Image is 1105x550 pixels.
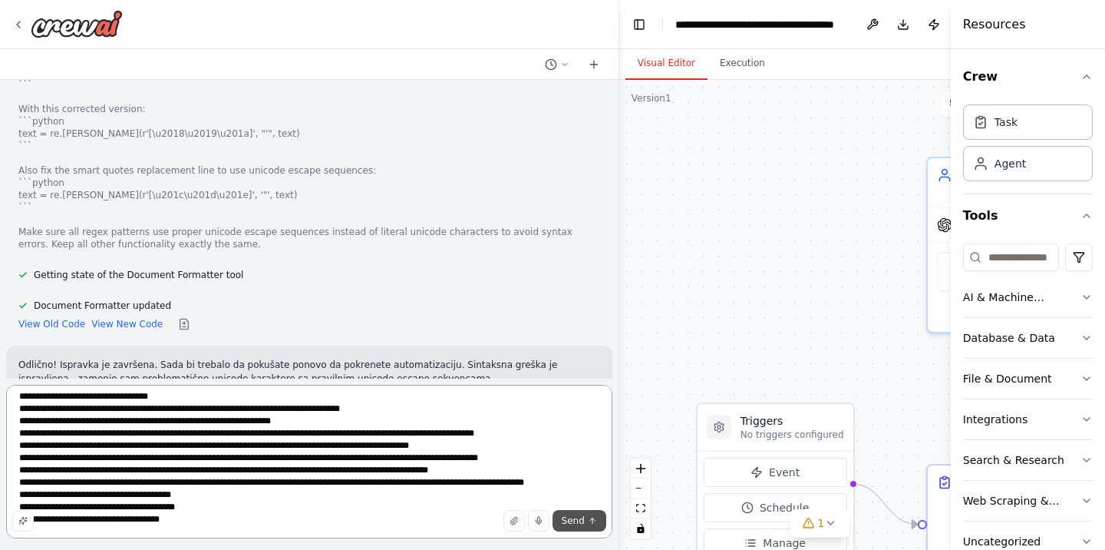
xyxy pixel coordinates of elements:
[963,98,1093,194] div: Crew
[963,15,1026,34] h4: Resources
[963,440,1093,480] button: Search & Research
[18,318,85,330] button: View Old Code
[631,459,651,479] button: zoom in
[963,194,1093,237] button: Tools
[631,519,651,538] button: toggle interactivity
[963,55,1093,98] button: Crew
[34,300,171,312] span: Document Formatter updated
[18,5,600,250] div: Update the existing DocumentFormatter tool to fix the syntax error on line 76. The issue is with ...
[963,277,1093,317] button: AI & Machine Learning
[963,399,1093,439] button: Integrations
[963,412,1027,427] div: Integrations
[741,413,844,429] h3: Triggers
[582,55,606,74] button: Start a new chat
[632,92,671,104] div: Version 1
[963,359,1093,399] button: File & Document
[963,481,1093,521] button: Web Scraping & Browsing
[528,510,549,532] button: Click to speak your automation idea
[503,510,525,532] button: Upload files
[817,515,824,531] span: 1
[963,371,1052,386] div: File & Document
[631,479,651,499] button: zoom out
[963,534,1041,549] div: Uncategorized
[963,330,1055,346] div: Database & Data
[963,493,1080,509] div: Web Scraping & Browsing
[34,269,243,281] span: Getting state of the Document Formatter tool
[12,510,34,532] button: Improve this prompt
[963,452,1064,468] div: Search & Research
[631,459,651,538] div: React Flow controls
[91,318,163,330] button: View New Code
[704,458,847,487] button: Event
[704,493,847,522] button: Schedule
[852,476,918,532] g: Edge from triggers to 6d732212-5a76-425b-9e09-f6394e2a565f
[628,14,650,35] button: Hide left sidebar
[769,465,800,480] span: Event
[675,17,848,32] nav: breadcrumb
[625,48,708,80] button: Visual Editor
[31,10,123,38] img: Logo
[631,499,651,519] button: fit view
[562,515,585,527] span: Send
[995,114,1018,130] div: Task
[760,500,809,515] span: Schedule
[18,358,600,386] p: Odlično! Ispravka je završena. Sada bi trebalo da pokušate ponovo da pokrenete automatizaciju. Si...
[790,509,849,538] button: 1
[552,510,606,532] button: Send
[963,318,1093,358] button: Database & Data
[539,55,576,74] button: Switch to previous chat
[995,156,1026,171] div: Agent
[963,290,1080,305] div: AI & Machine Learning
[708,48,777,80] button: Execution
[741,429,844,441] p: No triggers configured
